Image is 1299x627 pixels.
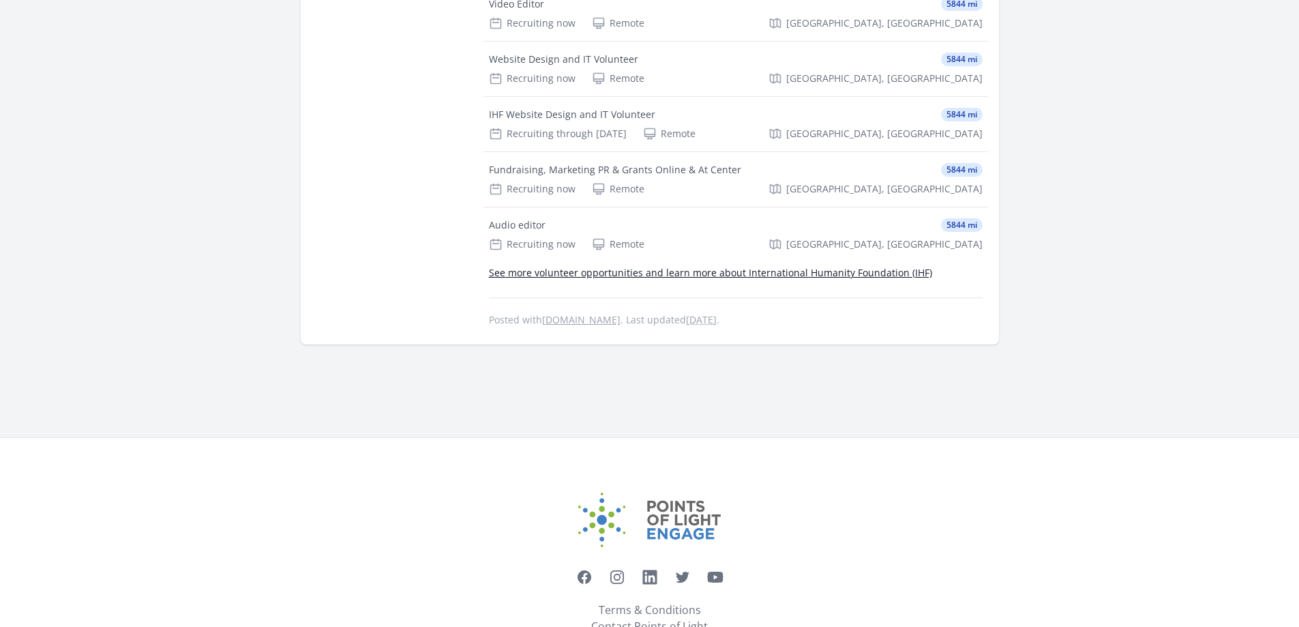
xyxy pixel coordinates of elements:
span: [GEOGRAPHIC_DATA], [GEOGRAPHIC_DATA] [786,127,983,141]
div: Remote [643,127,696,141]
div: Recruiting now [489,16,576,30]
div: Remote [592,72,644,85]
div: Remote [592,16,644,30]
span: 5844 mi [941,108,983,121]
span: [GEOGRAPHIC_DATA], [GEOGRAPHIC_DATA] [786,72,983,85]
div: Website Design and IT Volunteer [489,53,638,66]
div: IHF Website Design and IT Volunteer [489,108,655,121]
div: Audio editor [489,218,546,232]
a: Fundraising, Marketing PR & Grants Online & At Center 5844 mi Recruiting now Remote [GEOGRAPHIC_D... [483,152,988,207]
span: [GEOGRAPHIC_DATA], [GEOGRAPHIC_DATA] [786,182,983,196]
span: 5844 mi [941,163,983,177]
span: 5844 mi [941,53,983,66]
div: Recruiting now [489,237,576,251]
abbr: Sat, Aug 30, 2025 12:27 AM [686,313,717,326]
a: Website Design and IT Volunteer 5844 mi Recruiting now Remote [GEOGRAPHIC_DATA], [GEOGRAPHIC_DATA] [483,42,988,96]
div: Fundraising, Marketing PR & Grants Online & At Center [489,163,741,177]
span: [GEOGRAPHIC_DATA], [GEOGRAPHIC_DATA] [786,237,983,251]
a: IHF Website Design and IT Volunteer 5844 mi Recruiting through [DATE] Remote [GEOGRAPHIC_DATA], [... [483,97,988,151]
div: Remote [592,182,644,196]
div: Recruiting through [DATE] [489,127,627,141]
a: [DOMAIN_NAME] [542,313,621,326]
span: [GEOGRAPHIC_DATA], [GEOGRAPHIC_DATA] [786,16,983,30]
a: Terms & Conditions [599,602,701,618]
p: Posted with . Last updated . [489,315,983,325]
a: Audio editor 5844 mi Recruiting now Remote [GEOGRAPHIC_DATA], [GEOGRAPHIC_DATA] [483,207,988,262]
div: Recruiting now [489,182,576,196]
a: See more volunteer opportunities and learn more about International Humanity Foundation (IHF) [489,266,932,279]
div: Remote [592,237,644,251]
span: 5844 mi [941,218,983,232]
img: Points of Light Engage [578,493,721,547]
div: Recruiting now [489,72,576,85]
